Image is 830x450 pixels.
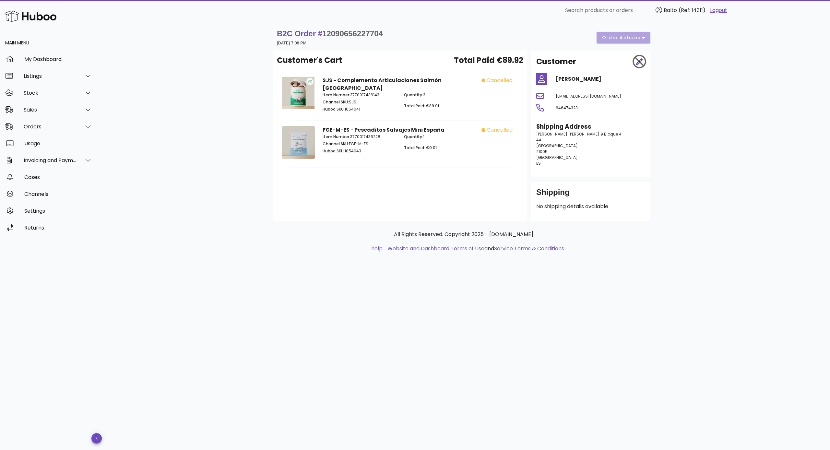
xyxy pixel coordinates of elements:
span: Total Paid: €89.91 [404,103,439,109]
p: 3770017436228 [323,134,396,140]
small: [DATE] 7:08 PM [277,41,306,45]
h3: Shipping Address [536,122,645,131]
span: cancelled [487,126,513,134]
span: Total Paid €89.92 [454,54,523,66]
img: Product Image [282,77,315,109]
div: Shipping [536,187,645,203]
div: My Dashboard [24,56,92,62]
p: 3770017436143 [323,92,396,98]
span: [EMAIL_ADDRESS][DOMAIN_NAME] [556,93,621,99]
div: Stock [24,90,77,96]
h2: Customer [536,56,576,67]
p: No shipping details available [536,203,645,210]
p: SJS [323,99,396,105]
span: [PERSON_NAME] [PERSON_NAME] 9 Bloque 4 [536,131,622,137]
a: help [371,245,383,252]
div: Cases [24,174,92,180]
p: FGE-M-ES [323,141,396,147]
span: Item Number: [323,134,350,139]
a: Website and Dashboard Terms of Use [387,245,484,252]
p: 1054043 [323,148,396,154]
li: and [385,245,564,253]
span: ES [536,160,541,166]
div: Usage [24,140,92,147]
div: Channels [24,191,92,197]
span: Huboo SKU: [323,148,345,154]
div: Invoicing and Payments [24,157,77,163]
span: Channel SKU: [323,99,349,105]
span: 646474323 [556,105,578,111]
p: 1054041 [323,106,396,112]
span: Balto [664,6,677,14]
p: 1 [404,134,478,140]
span: (Ref: 14311) [679,6,705,14]
div: Sales [24,107,77,113]
span: [GEOGRAPHIC_DATA] [536,155,578,160]
span: Item Number: [323,92,350,98]
img: Product Image [282,126,315,159]
strong: FGE-M-ES - Pescaditos Salvajes Mini España [323,126,445,134]
p: 3 [404,92,478,98]
span: Total Paid: €0.01 [404,145,437,150]
span: 12090656227704 [322,29,383,38]
span: Channel SKU: [323,141,349,147]
strong: B2C Order # [277,29,383,38]
span: 4A [536,137,541,143]
img: Huboo Logo [5,9,56,23]
span: 21005 [536,149,548,154]
span: cancelled [487,77,513,84]
div: Listings [24,73,77,79]
a: Logout [710,6,727,14]
span: Huboo SKU: [323,106,345,112]
span: [GEOGRAPHIC_DATA] [536,143,578,148]
h4: [PERSON_NAME] [556,75,645,83]
a: Service Terms & Conditions [494,245,564,252]
span: Quantity: [404,134,423,139]
div: Settings [24,208,92,214]
div: Orders [24,124,77,130]
strong: SJS - Complemento Articulaciones Salmón [GEOGRAPHIC_DATA] [323,77,442,92]
div: Returns [24,225,92,231]
p: All Rights Reserved. Copyright 2025 - [DOMAIN_NAME] [278,231,649,238]
span: Customer's Cart [277,54,342,66]
span: Quantity: [404,92,423,98]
